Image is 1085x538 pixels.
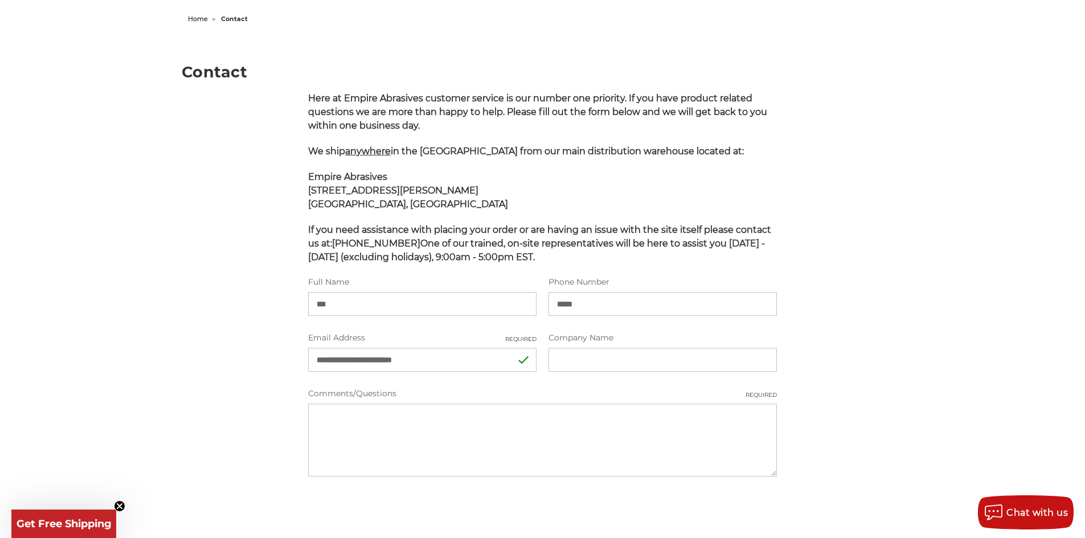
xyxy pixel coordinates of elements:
span: anywhere [345,146,391,157]
span: We ship in the [GEOGRAPHIC_DATA] from our main distribution warehouse located at: [308,146,744,157]
label: Company Name [548,332,777,344]
div: Get Free ShippingClose teaser [11,510,116,538]
span: Empire Abrasives [308,171,387,182]
label: Phone Number [548,276,777,288]
h1: Contact [182,64,903,80]
label: Comments/Questions [308,388,777,400]
span: Get Free Shipping [17,518,112,530]
span: If you need assistance with placing your order or are having an issue with the site itself please... [308,224,771,262]
small: Required [746,391,777,399]
strong: [STREET_ADDRESS][PERSON_NAME] [GEOGRAPHIC_DATA], [GEOGRAPHIC_DATA] [308,185,508,210]
span: contact [221,15,248,23]
iframe: reCAPTCHA [308,492,481,537]
span: Chat with us [1006,507,1068,518]
button: Chat with us [978,495,1074,529]
button: Close teaser [114,500,125,512]
label: Full Name [308,276,537,288]
label: Email Address [308,332,537,344]
span: Here at Empire Abrasives customer service is our number one priority. If you have product related... [308,93,767,131]
a: home [188,15,208,23]
strong: [PHONE_NUMBER] [332,238,420,249]
small: Required [505,335,537,343]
